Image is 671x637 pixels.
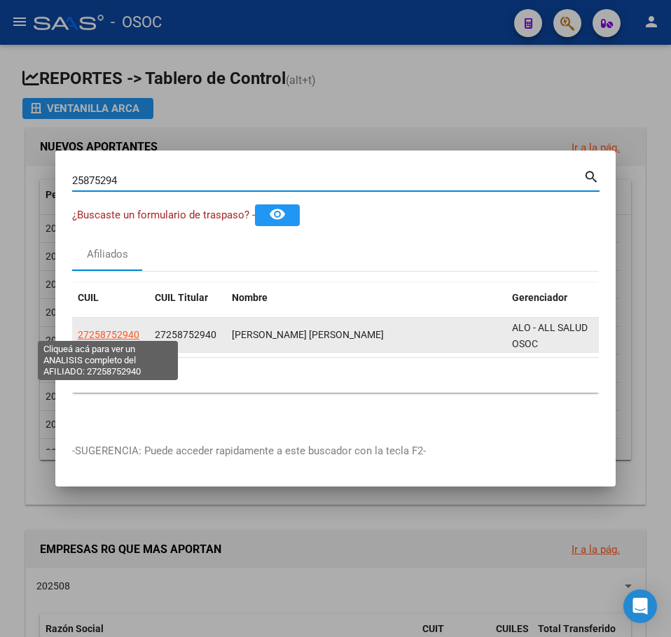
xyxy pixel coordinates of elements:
[155,292,208,303] span: CUIL Titular
[506,283,604,313] datatable-header-cell: Gerenciador
[72,358,599,393] div: 1 total
[72,209,255,221] span: ¿Buscaste un formulario de traspaso? -
[226,283,506,313] datatable-header-cell: Nombre
[269,206,286,223] mat-icon: remove_red_eye
[623,589,657,623] div: Open Intercom Messenger
[155,329,216,340] span: 27258752940
[78,292,99,303] span: CUIL
[78,329,139,340] span: 27258752940
[512,322,588,349] span: ALO - ALL SALUD OSOC
[87,246,128,262] div: Afiliados
[583,167,600,184] mat-icon: search
[72,283,149,313] datatable-header-cell: CUIL
[232,292,268,303] span: Nombre
[512,292,567,303] span: Gerenciador
[149,283,226,313] datatable-header-cell: CUIL Titular
[72,443,599,459] p: -SUGERENCIA: Puede acceder rapidamente a este buscador con la tecla F2-
[232,327,501,343] div: [PERSON_NAME] [PERSON_NAME]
